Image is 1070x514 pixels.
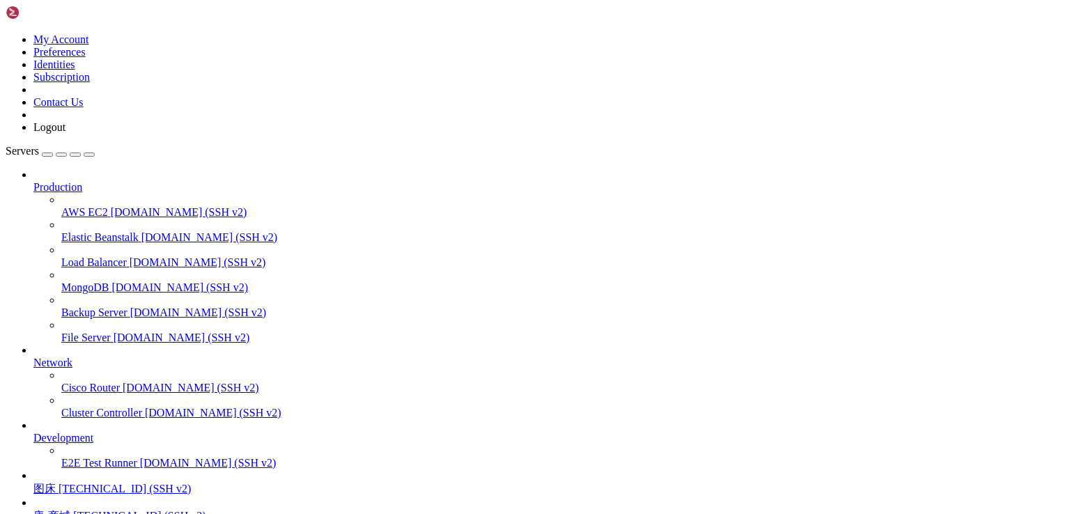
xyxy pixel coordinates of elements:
li: Production [33,169,1064,344]
a: Identities [33,59,75,70]
a: Cluster Controller [DOMAIN_NAME] (SSH v2) [61,407,1064,419]
a: File Server [DOMAIN_NAME] (SSH v2) [61,332,1064,344]
span: [DOMAIN_NAME] (SSH v2) [123,382,259,394]
li: Network [33,344,1064,419]
li: E2E Test Runner [DOMAIN_NAME] (SSH v2) [61,444,1064,469]
span: Servers [6,145,39,157]
img: Shellngn [6,6,86,20]
span: Development [33,432,93,444]
li: Cluster Controller [DOMAIN_NAME] (SSH v2) [61,394,1064,419]
a: Backup Server [DOMAIN_NAME] (SSH v2) [61,306,1064,319]
li: 图床 [TECHNICAL_ID] (SSH v2) [33,469,1064,497]
span: 图床 [33,483,56,494]
span: [TECHNICAL_ID] (SSH v2) [59,483,191,494]
a: Servers [6,145,95,157]
a: Load Balancer [DOMAIN_NAME] (SSH v2) [61,256,1064,269]
a: Logout [33,121,65,133]
span: [DOMAIN_NAME] (SSH v2) [111,281,248,293]
span: [DOMAIN_NAME] (SSH v2) [111,206,247,218]
span: Load Balancer [61,256,127,268]
span: [DOMAIN_NAME] (SSH v2) [140,457,277,469]
a: Production [33,181,1064,194]
li: MongoDB [DOMAIN_NAME] (SSH v2) [61,269,1064,294]
a: Preferences [33,46,86,58]
span: Cisco Router [61,382,120,394]
li: Cisco Router [DOMAIN_NAME] (SSH v2) [61,369,1064,394]
span: Backup Server [61,306,127,318]
a: 图床 [TECHNICAL_ID] (SSH v2) [33,482,1064,497]
span: Network [33,357,72,368]
span: E2E Test Runner [61,457,137,469]
a: AWS EC2 [DOMAIN_NAME] (SSH v2) [61,206,1064,219]
li: Load Balancer [DOMAIN_NAME] (SSH v2) [61,244,1064,269]
span: [DOMAIN_NAME] (SSH v2) [145,407,281,419]
li: AWS EC2 [DOMAIN_NAME] (SSH v2) [61,194,1064,219]
li: File Server [DOMAIN_NAME] (SSH v2) [61,319,1064,344]
span: [DOMAIN_NAME] (SSH v2) [130,256,266,268]
li: Backup Server [DOMAIN_NAME] (SSH v2) [61,294,1064,319]
a: Subscription [33,71,90,83]
span: Elastic Beanstalk [61,231,139,243]
a: My Account [33,33,89,45]
span: [DOMAIN_NAME] (SSH v2) [141,231,278,243]
a: MongoDB [DOMAIN_NAME] (SSH v2) [61,281,1064,294]
a: Development [33,432,1064,444]
span: Production [33,181,82,193]
li: Development [33,419,1064,469]
a: Cisco Router [DOMAIN_NAME] (SSH v2) [61,382,1064,394]
a: Contact Us [33,96,84,108]
a: Network [33,357,1064,369]
span: [DOMAIN_NAME] (SSH v2) [130,306,267,318]
a: E2E Test Runner [DOMAIN_NAME] (SSH v2) [61,457,1064,469]
li: Elastic Beanstalk [DOMAIN_NAME] (SSH v2) [61,219,1064,244]
span: MongoDB [61,281,109,293]
span: [DOMAIN_NAME] (SSH v2) [114,332,250,343]
span: Cluster Controller [61,407,142,419]
span: AWS EC2 [61,206,108,218]
a: Elastic Beanstalk [DOMAIN_NAME] (SSH v2) [61,231,1064,244]
span: File Server [61,332,111,343]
